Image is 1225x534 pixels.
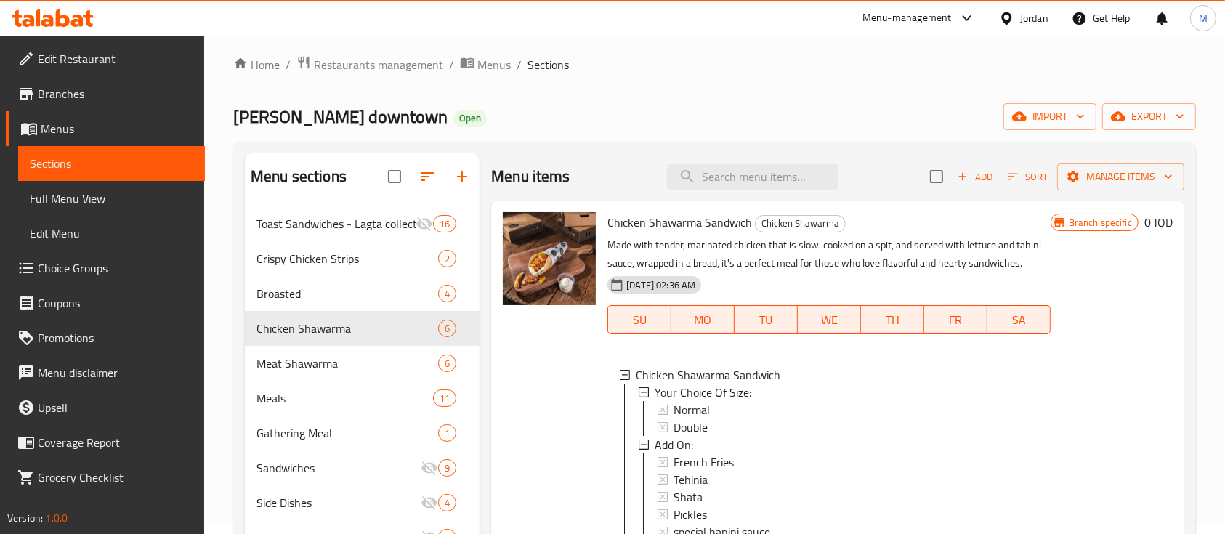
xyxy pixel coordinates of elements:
[438,459,456,477] div: items
[620,278,701,292] span: [DATE] 02:36 AM
[6,390,205,425] a: Upsell
[862,9,952,27] div: Menu-management
[453,110,487,127] div: Open
[410,159,445,194] span: Sort sections
[439,461,456,475] span: 9
[667,164,838,190] input: search
[867,310,918,331] span: TH
[798,305,861,334] button: WE
[38,85,193,102] span: Branches
[952,166,998,188] button: Add
[41,120,193,137] span: Menus
[674,453,734,471] span: French Fries
[438,285,456,302] div: items
[445,159,480,194] button: Add section
[636,366,780,384] span: Chicken Shawarma Sandwich
[655,384,751,401] span: Your Choice Of Size:
[38,469,193,486] span: Grocery Checklist
[607,305,671,334] button: SU
[233,56,280,73] a: Home
[38,434,193,451] span: Coverage Report
[955,169,995,185] span: Add
[256,355,438,372] span: Meat Shawarma
[1069,168,1173,186] span: Manage items
[30,190,193,207] span: Full Menu View
[439,426,456,440] span: 1
[674,401,710,418] span: Normal
[433,389,456,407] div: items
[671,305,735,334] button: MO
[245,450,480,485] div: Sandwiches9
[607,211,752,233] span: Chicken Shawarma Sandwich
[18,181,205,216] a: Full Menu View
[1008,169,1048,185] span: Sort
[655,436,693,453] span: Add On:
[607,236,1050,272] p: Made with tender, marinated chicken that is slow-cooked on a spit, and served with lettuce and ta...
[740,310,792,331] span: TU
[38,364,193,381] span: Menu disclaimer
[30,155,193,172] span: Sections
[1114,108,1184,126] span: export
[434,217,456,231] span: 16
[756,215,845,232] span: Chicken Shawarma
[1102,103,1196,130] button: export
[674,471,708,488] span: Tehinia
[379,161,410,192] span: Select all sections
[6,425,205,460] a: Coverage Report
[233,55,1196,74] nav: breadcrumb
[256,389,433,407] div: Meals
[6,460,205,495] a: Grocery Checklist
[477,56,511,73] span: Menus
[614,310,666,331] span: SU
[256,459,421,477] span: Sandwiches
[416,215,433,232] svg: Inactive section
[296,55,443,74] a: Restaurants management
[18,146,205,181] a: Sections
[256,215,416,232] span: Toast Sandwiches - Lagta collection - best seller
[6,355,205,390] a: Menu disclaimer
[256,285,438,302] span: Broasted
[256,494,421,511] div: Side Dishes
[421,459,438,477] svg: Inactive section
[245,416,480,450] div: Gathering Meal1
[233,100,448,133] span: [PERSON_NAME] downtown
[256,424,438,442] div: Gathering Meal
[30,224,193,242] span: Edit Menu
[1199,10,1208,26] span: M
[6,111,205,146] a: Menus
[439,252,456,266] span: 2
[438,424,456,442] div: items
[433,215,456,232] div: items
[930,310,982,331] span: FR
[1144,212,1173,232] h6: 0 JOD
[674,418,708,436] span: Double
[245,206,480,241] div: Toast Sandwiches - Lagta collection - best seller16
[434,392,456,405] span: 11
[439,496,456,510] span: 4
[245,381,480,416] div: Meals11
[6,286,205,320] a: Coupons
[861,305,924,334] button: TH
[998,166,1057,188] span: Sort items
[924,305,987,334] button: FR
[314,56,443,73] span: Restaurants management
[38,259,193,277] span: Choice Groups
[6,320,205,355] a: Promotions
[256,320,438,337] span: Chicken Shawarma
[677,310,729,331] span: MO
[1004,166,1051,188] button: Sort
[38,50,193,68] span: Edit Restaurant
[1003,103,1096,130] button: import
[439,322,456,336] span: 6
[460,55,511,74] a: Menus
[491,166,570,187] h2: Menu items
[256,250,438,267] span: Crispy Chicken Strips
[993,310,1045,331] span: SA
[251,166,347,187] h2: Menu sections
[952,166,998,188] span: Add item
[804,310,855,331] span: WE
